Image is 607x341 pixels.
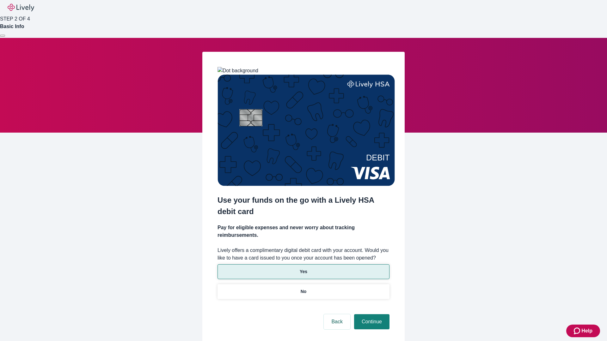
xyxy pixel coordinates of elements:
[218,284,389,299] button: No
[566,325,600,337] button: Zendesk support iconHelp
[218,224,389,239] h4: Pay for eligible expenses and never worry about tracking reimbursements.
[218,247,389,262] label: Lively offers a complimentary digital debit card with your account. Would you like to have a card...
[301,288,307,295] p: No
[581,327,592,335] span: Help
[574,327,581,335] svg: Zendesk support icon
[354,314,389,329] button: Continue
[218,194,389,217] h2: Use your funds on the go with a Lively HSA debit card
[324,314,350,329] button: Back
[300,268,307,275] p: Yes
[218,264,389,279] button: Yes
[8,4,34,11] img: Lively
[218,67,258,75] img: Dot background
[218,75,395,186] img: Debit card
